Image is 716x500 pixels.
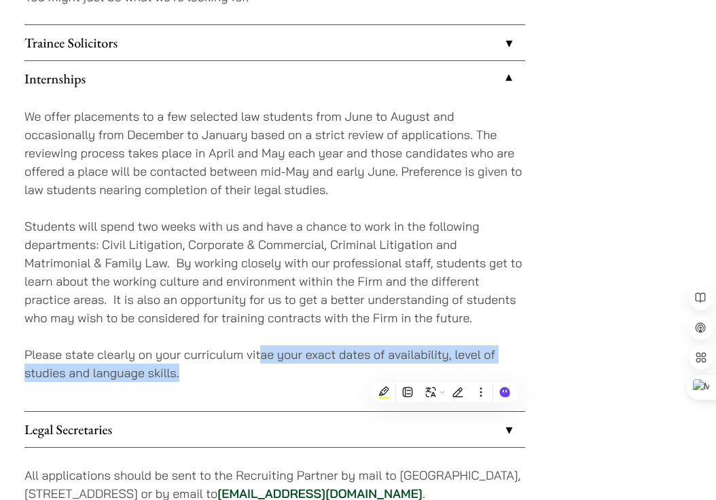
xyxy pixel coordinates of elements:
[24,96,525,411] div: Internships
[24,61,525,96] a: Internships
[24,107,525,199] p: We offer placements to a few selected law students from June to August and occasionally from Dece...
[24,25,525,60] a: Trainee Solicitors
[24,217,525,327] p: Students will spend two weeks with us and have a chance to work in the following departments: Civ...
[24,345,525,382] p: Please state clearly on your curriculum vitae your exact dates of availability, level of studies ...
[24,412,525,447] a: Legal Secretaries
